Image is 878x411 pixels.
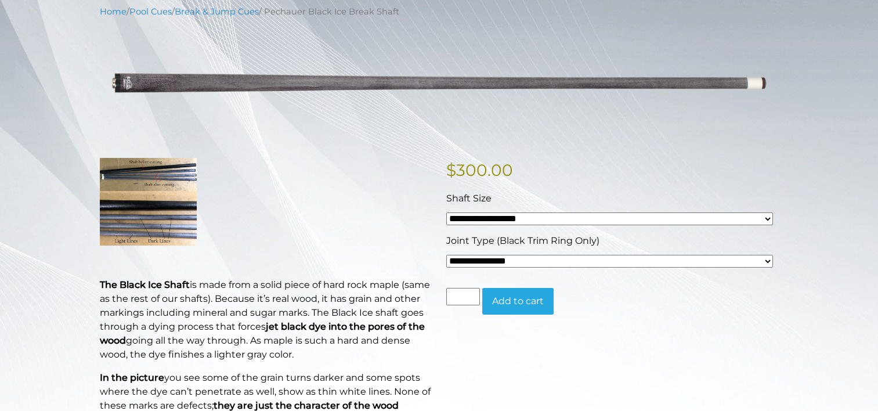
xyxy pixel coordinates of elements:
strong: In the picture [100,372,164,383]
button: Add to cart [482,288,554,315]
a: Pool Cues [129,6,172,17]
a: Home [100,6,127,17]
a: Break & Jump Cues [175,6,259,17]
span: $ [446,160,456,180]
span: Shaft Size [446,193,492,204]
b: jet black dye into the pores of the wood [100,321,425,346]
bdi: 300.00 [446,160,513,180]
strong: The Black Ice Shaft [100,279,190,290]
img: pechauer-black-ice-break-shaft-lightened.png [100,27,779,140]
nav: Breadcrumb [100,5,779,18]
input: Product quantity [446,288,480,305]
span: Joint Type (Black Trim Ring Only) [446,235,599,246]
p: is made from a solid piece of hard rock maple (same as the rest of our shafts). Because it’s real... [100,278,432,362]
